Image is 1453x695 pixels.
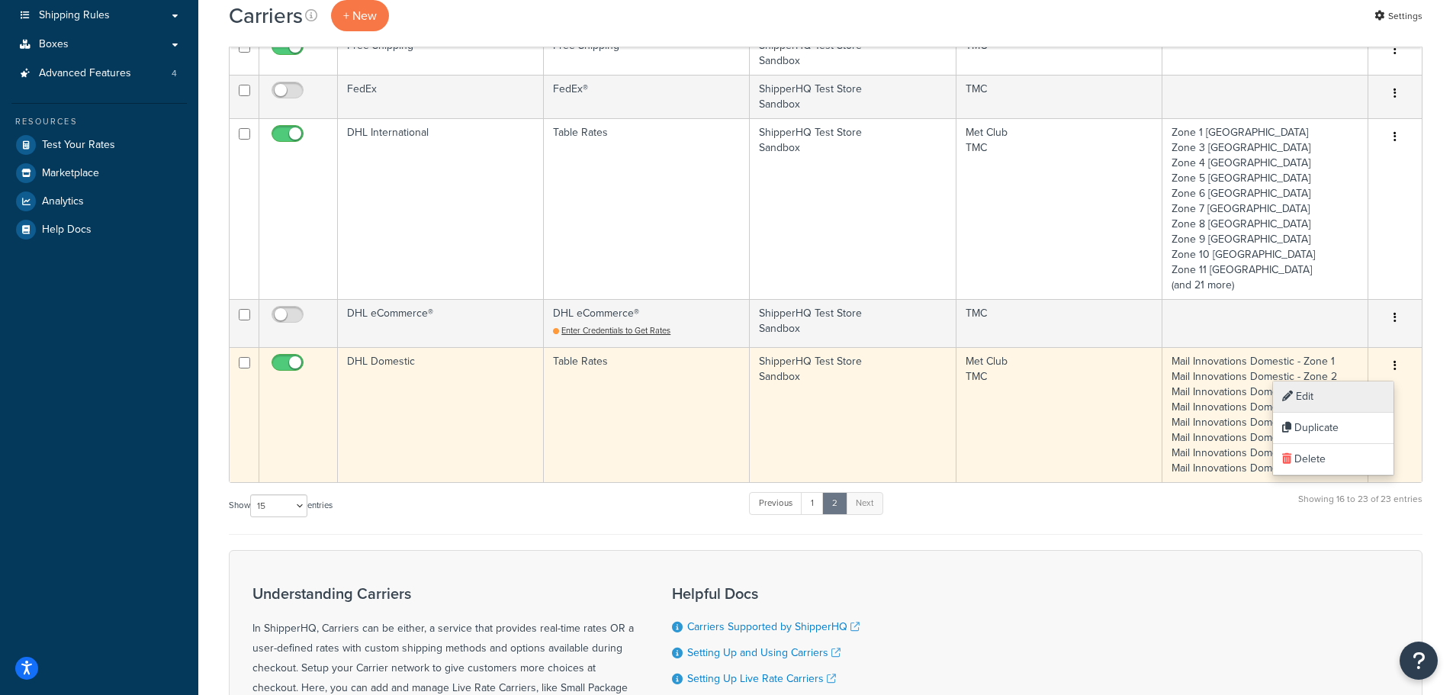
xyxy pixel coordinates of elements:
td: Zone 1 [GEOGRAPHIC_DATA] Zone 3 [GEOGRAPHIC_DATA] Zone 4 [GEOGRAPHIC_DATA] Zone 5 [GEOGRAPHIC_DAT... [1162,118,1368,299]
td: DHL eCommerce® [338,299,544,347]
td: ShipperHQ Test Store Sandbox [750,75,956,118]
a: Setting Up and Using Carriers [687,645,841,661]
td: Free Shipping [338,31,544,75]
span: Advanced Features [39,67,131,80]
a: Previous [749,492,802,515]
span: Marketplace [42,167,99,180]
td: DHL eCommerce® [544,299,750,347]
a: Next [846,492,883,515]
a: Duplicate [1273,413,1394,444]
h1: Carriers [229,1,303,31]
td: DHL International [338,118,544,299]
a: Setting Up Live Rate Carriers [687,671,836,687]
h3: Helpful Docs [672,585,871,602]
a: Settings [1374,5,1422,27]
div: Resources [11,115,187,128]
span: Analytics [42,195,84,208]
span: Enter Credentials to Get Rates [561,324,670,336]
a: Delete [1273,444,1394,475]
span: Shipping Rules [39,9,110,22]
td: TMC [956,299,1162,347]
label: Show entries [229,494,333,517]
li: Advanced Features [11,60,187,88]
td: ShipperHQ Test Store Sandbox [750,118,956,299]
a: Edit [1273,381,1394,413]
td: Table Rates [544,118,750,299]
span: Test Your Rates [42,139,115,152]
td: TMC [956,75,1162,118]
td: Free Shipping [544,31,750,75]
a: Marketplace [11,159,187,187]
td: TMC [956,31,1162,75]
td: ShipperHQ Test Store Sandbox [750,31,956,75]
td: ShipperHQ Test Store Sandbox [750,299,956,347]
div: Showing 16 to 23 of 23 entries [1298,491,1422,523]
a: 1 [801,492,824,515]
h3: Understanding Carriers [252,585,634,602]
td: Met Club TMC [956,347,1162,482]
td: FedEx® [544,75,750,118]
a: Boxes [11,31,187,59]
td: FedEx [338,75,544,118]
a: Analytics [11,188,187,215]
a: 2 [822,492,847,515]
span: Boxes [39,38,69,51]
span: Help Docs [42,224,92,236]
select: Showentries [250,494,307,517]
a: Advanced Features 4 [11,60,187,88]
a: Help Docs [11,216,187,243]
td: Mail Innovations Domestic - Zone 1 Mail Innovations Domestic - Zone 2 Mail Innovations Domestic -... [1162,347,1368,482]
td: Table Rates [544,347,750,482]
a: Shipping Rules [11,2,187,30]
span: 4 [172,67,177,80]
a: Carriers Supported by ShipperHQ [687,619,860,635]
a: Test Your Rates [11,131,187,159]
a: Enter Credentials to Get Rates [553,324,670,336]
td: DHL Domestic [338,347,544,482]
td: ShipperHQ Test Store Sandbox [750,347,956,482]
td: Met Club TMC [956,118,1162,299]
button: Open Resource Center [1400,642,1438,680]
